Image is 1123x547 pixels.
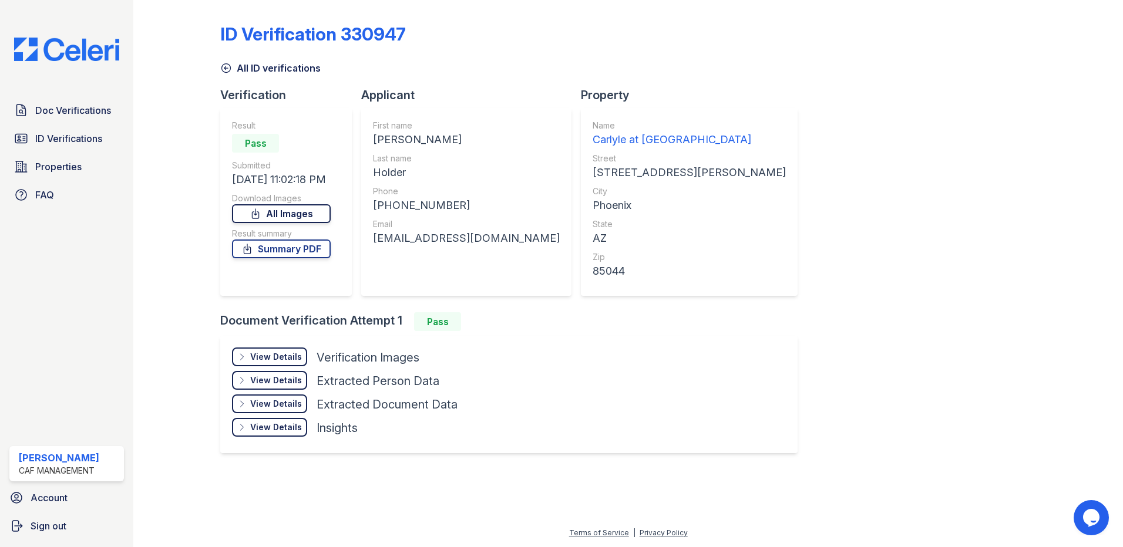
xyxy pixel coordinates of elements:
a: All Images [232,204,331,223]
div: Document Verification Attempt 1 [220,312,807,331]
div: Property [581,87,807,103]
span: Account [31,491,68,505]
a: FAQ [9,183,124,207]
div: Name [593,120,786,131]
div: Phone [373,185,560,197]
div: State [593,218,786,230]
div: Last name [373,153,560,164]
div: [STREET_ADDRESS][PERSON_NAME] [593,164,786,181]
div: View Details [250,421,302,433]
a: Properties [9,155,124,178]
a: Privacy Policy [640,528,688,537]
div: Result summary [232,228,331,239]
span: Doc Verifications [35,103,111,117]
div: View Details [250,398,302,410]
div: [EMAIL_ADDRESS][DOMAIN_NAME] [373,230,560,247]
div: Carlyle at [GEOGRAPHIC_DATA] [593,131,786,148]
div: [PERSON_NAME] [19,451,99,465]
div: | [633,528,636,537]
div: Applicant [361,87,581,103]
div: Phoenix [593,197,786,214]
iframe: chat widget [1074,500,1111,535]
div: [DATE] 11:02:18 PM [232,171,331,188]
div: Pass [232,134,279,153]
a: Summary PDF [232,239,331,258]
div: Verification [220,87,361,103]
a: Name Carlyle at [GEOGRAPHIC_DATA] [593,120,786,148]
div: Pass [414,312,461,331]
div: 85044 [593,263,786,279]
div: Result [232,120,331,131]
a: Doc Verifications [9,99,124,122]
div: Zip [593,251,786,263]
div: Insights [317,420,358,436]
div: Extracted Person Data [317,373,439,389]
span: Properties [35,160,82,174]
div: Street [593,153,786,164]
a: ID Verifications [9,127,124,150]
div: ID Verification 330947 [220,23,406,45]
span: ID Verifications [35,131,102,146]
img: CE_Logo_Blue-a8612792a0a2168367f1c8372b55b34899dd931a85d93a1a3d3e32e68fde9ad4.png [5,38,129,61]
span: Sign out [31,519,66,533]
a: Account [5,486,129,509]
div: Download Images [232,193,331,204]
div: Verification Images [317,349,419,366]
a: Sign out [5,514,129,538]
div: [PERSON_NAME] [373,131,560,148]
a: Terms of Service [569,528,629,537]
div: City [593,185,786,197]
div: Extracted Document Data [317,396,458,413]
div: [PHONE_NUMBER] [373,197,560,214]
div: First name [373,120,560,131]
div: View Details [250,351,302,363]
div: CAF Management [19,465,99,477]
div: View Details [250,374,302,386]
div: Email [373,218,560,230]
div: Holder [373,164,560,181]
span: FAQ [35,188,54,202]
a: All ID verifications [220,61,321,75]
div: Submitted [232,160,331,171]
div: AZ [593,230,786,247]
